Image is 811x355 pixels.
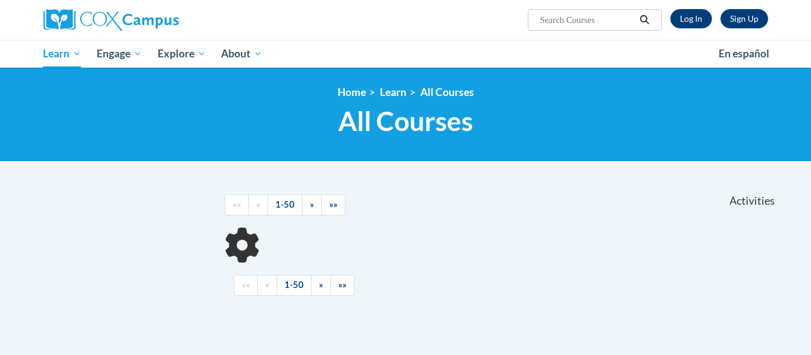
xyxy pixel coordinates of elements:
span: » [310,199,314,209]
a: Learn [36,40,89,68]
a: Cox Campus [43,9,273,31]
span: »» [329,199,338,209]
button: Search [635,13,653,27]
a: All Courses [420,86,474,98]
a: Next [302,194,322,216]
span: En español [719,47,769,60]
span: Explore [158,46,206,61]
a: Engage [89,40,150,68]
div: Main menu [25,40,786,68]
a: Next [311,275,331,296]
img: Cox Campus [43,9,179,31]
a: Previous [248,194,268,216]
span: Activities [729,194,775,208]
span: « [265,280,269,290]
span: »» [338,280,347,290]
a: Begining [234,275,258,296]
span: «« [232,199,241,209]
span: About [221,46,262,61]
span: « [256,199,260,209]
span: » [319,280,323,290]
a: About [213,40,270,68]
a: End [330,275,354,296]
a: Learn [380,86,406,98]
input: Search Courses [539,13,635,27]
a: Register [720,9,768,28]
span: «« [242,280,250,290]
span: All Courses [338,105,473,137]
span: Engage [97,46,142,61]
a: 1-50 [277,275,312,296]
a: Log In [670,9,712,28]
a: Previous [257,275,277,296]
a: Explore [150,40,214,68]
a: 1-50 [268,194,303,216]
span: Learn [43,46,81,61]
a: En español [711,41,777,66]
a: Home [338,86,366,98]
a: End [321,194,345,216]
a: Begining [225,194,249,216]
